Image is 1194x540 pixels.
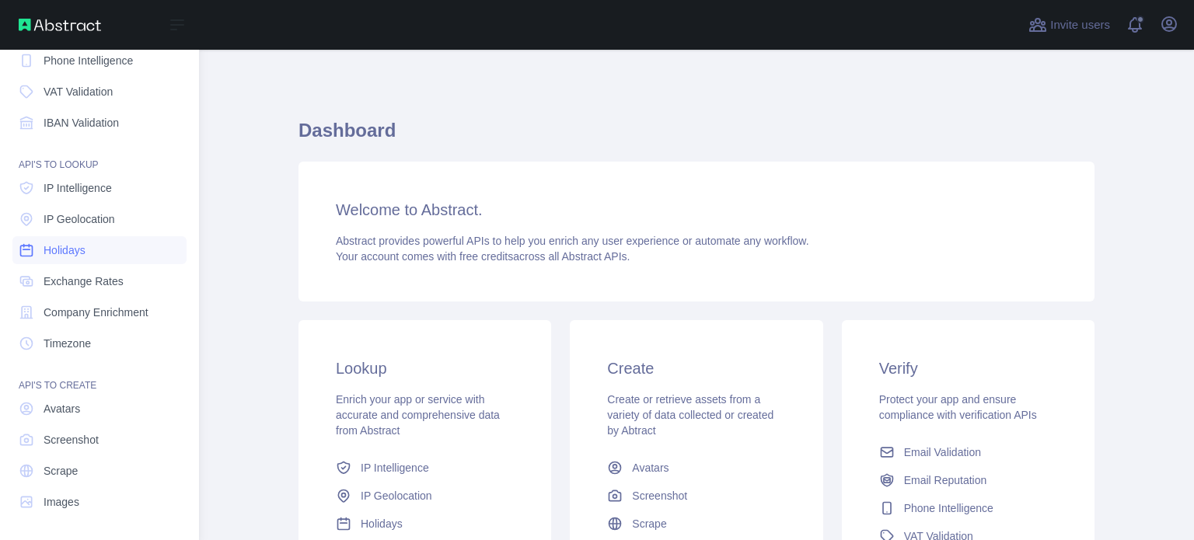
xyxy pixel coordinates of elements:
button: Invite users [1025,12,1113,37]
span: free credits [459,250,513,263]
span: Email Reputation [904,472,987,488]
span: IBAN Validation [44,115,119,131]
h3: Verify [879,357,1057,379]
a: Phone Intelligence [12,47,187,75]
h3: Lookup [336,357,514,379]
img: Abstract API [19,19,101,31]
span: Scrape [44,463,78,479]
span: Screenshot [632,488,687,503]
span: Create or retrieve assets from a variety of data collected or created by Abtract [607,393,773,437]
a: Screenshot [601,482,791,510]
a: VAT Validation [12,78,187,106]
span: Scrape [632,516,666,531]
span: IP Geolocation [361,488,432,503]
span: Protect your app and ensure compliance with verification APIs [879,393,1037,421]
a: Phone Intelligence [873,494,1063,522]
div: API'S TO LOOKUP [12,140,187,171]
a: IBAN Validation [12,109,187,137]
a: IP Intelligence [12,174,187,202]
h1: Dashboard [298,118,1094,155]
span: IP Intelligence [361,460,429,476]
a: Screenshot [12,426,187,454]
span: Holidays [44,242,86,258]
a: IP Geolocation [12,205,187,233]
span: Exchange Rates [44,273,124,289]
div: API'S TO CREATE [12,361,187,392]
h3: Create [607,357,785,379]
a: IP Intelligence [330,454,520,482]
span: Abstract provides powerful APIs to help you enrich any user experience or automate any workflow. [336,235,809,247]
span: Enrich your app or service with accurate and comprehensive data from Abstract [336,393,500,437]
span: Timezone [44,336,91,351]
span: Holidays [361,516,403,531]
span: IP Intelligence [44,180,112,196]
a: Images [12,488,187,516]
span: Email Validation [904,444,981,460]
a: Email Reputation [873,466,1063,494]
span: Screenshot [44,432,99,448]
a: Email Validation [873,438,1063,466]
a: Holidays [330,510,520,538]
a: Exchange Rates [12,267,187,295]
span: Company Enrichment [44,305,148,320]
a: Scrape [12,457,187,485]
span: Avatars [44,401,80,416]
a: IP Geolocation [330,482,520,510]
a: Timezone [12,329,187,357]
a: Company Enrichment [12,298,187,326]
span: Invite users [1050,16,1110,34]
span: Your account comes with across all Abstract APIs. [336,250,630,263]
span: Avatars [632,460,669,476]
a: Avatars [601,454,791,482]
span: IP Geolocation [44,211,115,227]
span: VAT Validation [44,84,113,99]
a: Scrape [601,510,791,538]
a: Holidays [12,236,187,264]
span: Phone Intelligence [44,53,133,68]
span: Images [44,494,79,510]
a: Avatars [12,395,187,423]
span: Phone Intelligence [904,500,993,516]
h3: Welcome to Abstract. [336,199,1057,221]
